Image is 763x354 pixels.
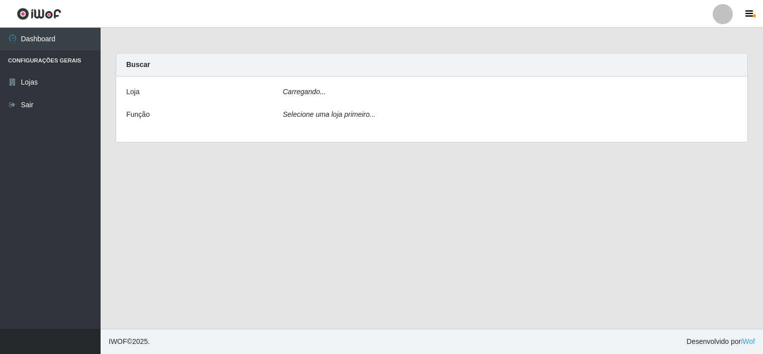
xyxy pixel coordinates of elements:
[109,336,150,347] span: © 2025 .
[109,337,127,345] span: IWOF
[126,109,150,120] label: Função
[283,110,375,118] i: Selecione uma loja primeiro...
[17,8,61,20] img: CoreUI Logo
[126,87,139,97] label: Loja
[126,60,150,68] strong: Buscar
[741,337,755,345] a: iWof
[283,88,326,96] i: Carregando...
[687,336,755,347] span: Desenvolvido por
